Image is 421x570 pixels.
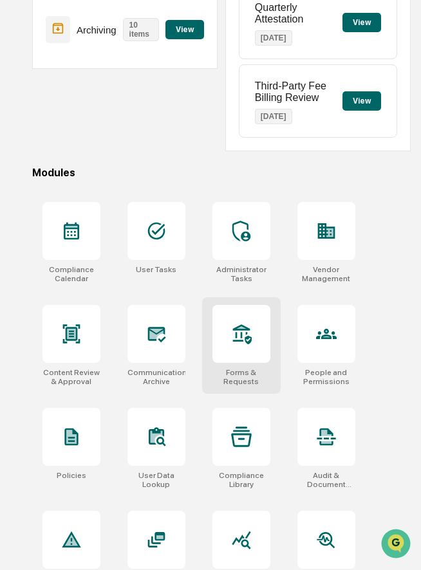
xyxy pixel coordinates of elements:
button: View [342,13,381,32]
div: User Tasks [136,265,176,274]
a: 🖐️Preclearance [8,157,88,180]
div: User Data Lookup [127,471,185,489]
div: 🔎 [13,188,23,198]
div: People and Permissions [297,368,355,386]
div: Compliance Calendar [42,265,100,283]
a: 🗄️Attestations [88,157,165,180]
a: 🔎Data Lookup [8,181,86,205]
div: Vendor Management [297,265,355,283]
p: Quarterly Attestation [255,2,342,25]
span: Attestations [106,162,160,175]
iframe: Open customer support [380,528,415,562]
span: Pylon [128,218,156,228]
a: Powered byPylon [91,217,156,228]
div: Administrator Tasks [212,265,270,283]
div: 🗄️ [93,163,104,174]
div: Communications Archive [127,368,185,386]
div: Policies [57,471,86,480]
p: [DATE] [255,30,292,46]
div: Modules [32,167,411,179]
div: 🖐️ [13,163,23,174]
p: 10 items [123,18,159,41]
div: Compliance Library [212,471,270,489]
div: Audit & Document Logs [297,471,355,489]
p: [DATE] [255,109,292,124]
div: We're available if you need us! [44,111,163,122]
button: Start new chat [219,102,234,118]
button: View [165,20,204,39]
span: Data Lookup [26,187,81,199]
div: Forms & Requests [212,368,270,386]
div: Start new chat [44,98,211,111]
a: View [165,23,204,35]
p: Archiving [77,24,117,35]
span: Preclearance [26,162,83,175]
p: How can we help? [13,27,234,48]
div: Content Review & Approval [42,368,100,386]
p: Third-Party Fee Billing Review [255,80,342,104]
img: 1746055101610-c473b297-6a78-478c-a979-82029cc54cd1 [13,98,36,122]
button: View [342,91,381,111]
